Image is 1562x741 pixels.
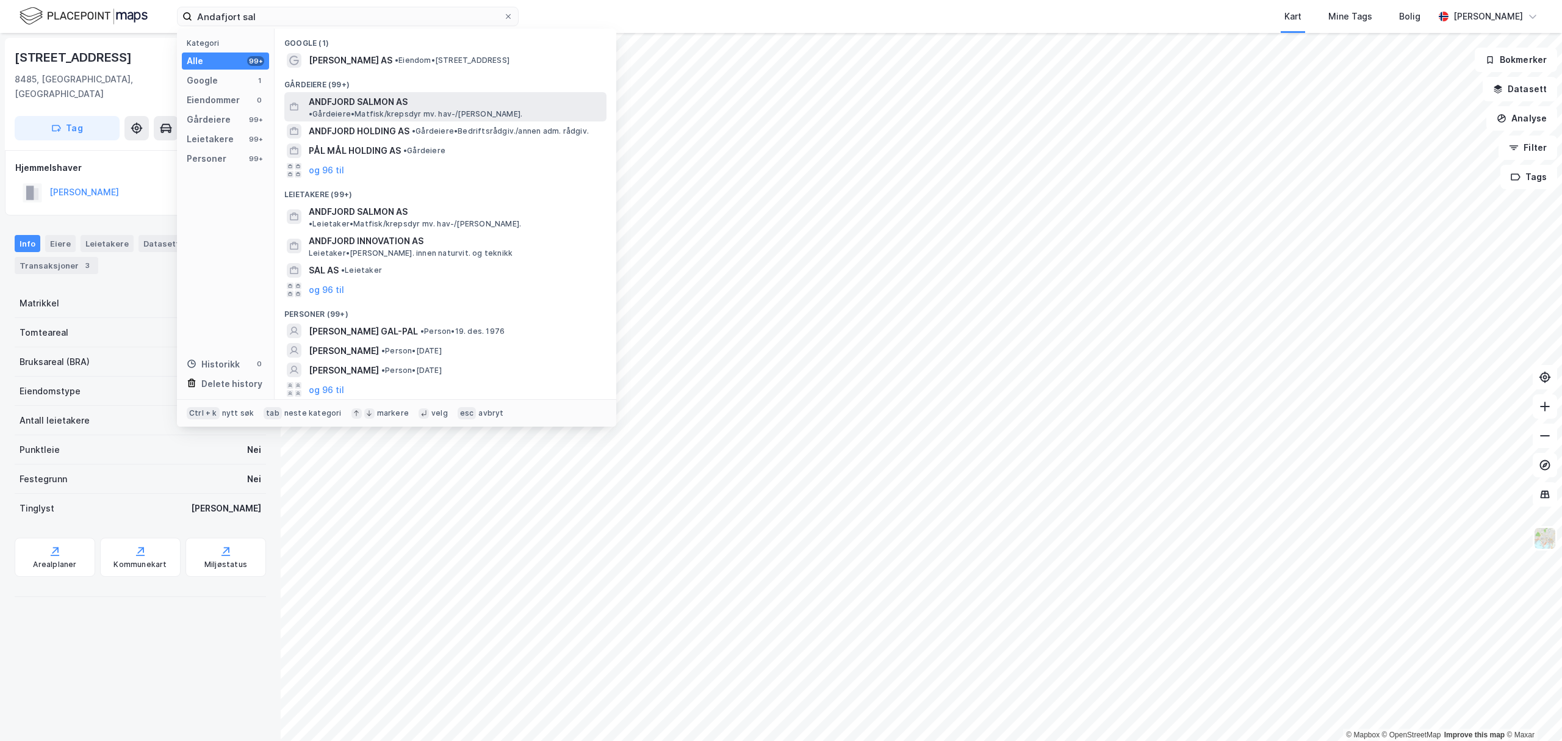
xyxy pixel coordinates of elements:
[247,56,264,66] div: 99+
[201,377,262,391] div: Delete history
[309,95,408,109] span: ANDFJORD SALMON AS
[15,257,98,274] div: Transaksjoner
[1483,77,1557,101] button: Datasett
[420,327,424,336] span: •
[458,407,477,419] div: esc
[1475,48,1557,72] button: Bokmerker
[20,5,148,27] img: logo.f888ab2527a4732fd821a326f86c7f29.svg
[1346,731,1380,739] a: Mapbox
[187,132,234,146] div: Leietakere
[403,146,407,155] span: •
[187,357,240,372] div: Historikk
[309,143,401,158] span: PÅL MÅL HOLDING AS
[33,560,76,569] div: Arealplaner
[81,259,93,272] div: 3
[1501,682,1562,741] div: Kontrollprogram for chat
[20,355,90,369] div: Bruksareal (BRA)
[20,443,60,457] div: Punktleie
[1501,682,1562,741] iframe: Chat Widget
[247,134,264,144] div: 99+
[187,151,226,166] div: Personer
[309,219,312,228] span: •
[309,109,312,118] span: •
[309,324,418,339] span: [PERSON_NAME] GAL-PAL
[20,413,90,428] div: Antall leietakere
[15,72,212,101] div: 8485, [GEOGRAPHIC_DATA], [GEOGRAPHIC_DATA]
[381,366,385,375] span: •
[309,124,409,139] span: ANDFJORD HOLDING AS
[20,384,81,399] div: Eiendomstype
[222,408,254,418] div: nytt søk
[309,382,344,397] button: og 96 til
[309,109,522,119] span: Gårdeiere • Matfisk/krepsdyr mv. hav-/[PERSON_NAME].
[275,180,616,202] div: Leietakere (99+)
[309,248,513,258] span: Leietaker • [PERSON_NAME]. innen naturvit. og teknikk
[247,443,261,457] div: Nei
[15,161,265,175] div: Hjemmelshaver
[247,154,264,164] div: 99+
[381,346,385,355] span: •
[15,235,40,252] div: Info
[264,407,282,419] div: tab
[395,56,509,65] span: Eiendom • [STREET_ADDRESS]
[81,235,134,252] div: Leietakere
[309,283,344,297] button: og 96 til
[309,363,379,378] span: [PERSON_NAME]
[284,408,342,418] div: neste kategori
[309,163,344,178] button: og 96 til
[20,472,67,486] div: Festegrunn
[1453,9,1523,24] div: [PERSON_NAME]
[341,266,345,275] span: •
[254,95,264,105] div: 0
[1328,9,1372,24] div: Mine Tags
[341,266,382,275] span: Leietaker
[275,300,616,322] div: Personer (99+)
[309,204,408,219] span: ANDFJORD SALMON AS
[45,235,76,252] div: Eiere
[247,472,261,486] div: Nei
[309,219,521,229] span: Leietaker • Matfisk/krepsdyr mv. hav-/[PERSON_NAME].
[1382,731,1441,739] a: OpenStreetMap
[247,115,264,125] div: 99+
[254,76,264,85] div: 1
[420,327,505,336] span: Person • 19. des. 1976
[431,408,448,418] div: velg
[1444,731,1505,739] a: Improve this map
[275,29,616,51] div: Google (1)
[478,408,503,418] div: avbryt
[1533,527,1557,550] img: Z
[309,344,379,358] span: [PERSON_NAME]
[381,346,442,356] span: Person • [DATE]
[20,325,68,340] div: Tomteareal
[381,366,442,375] span: Person • [DATE]
[377,408,409,418] div: markere
[254,359,264,369] div: 0
[20,296,59,311] div: Matrikkel
[187,54,203,68] div: Alle
[187,38,269,48] div: Kategori
[1399,9,1420,24] div: Bolig
[187,112,231,127] div: Gårdeiere
[412,126,416,136] span: •
[15,116,120,140] button: Tag
[309,234,602,248] span: ANDFJORD INNOVATION AS
[1284,9,1301,24] div: Kart
[403,146,445,156] span: Gårdeiere
[395,56,398,65] span: •
[15,48,134,67] div: [STREET_ADDRESS]
[187,93,240,107] div: Eiendommer
[309,263,339,278] span: SAL AS
[275,70,616,92] div: Gårdeiere (99+)
[1500,165,1557,189] button: Tags
[191,501,261,516] div: [PERSON_NAME]
[187,407,220,419] div: Ctrl + k
[1499,136,1557,160] button: Filter
[309,53,392,68] span: [PERSON_NAME] AS
[1486,106,1557,131] button: Analyse
[113,560,167,569] div: Kommunekart
[412,126,589,136] span: Gårdeiere • Bedriftsrådgiv./annen adm. rådgiv.
[187,73,218,88] div: Google
[139,235,184,252] div: Datasett
[20,501,54,516] div: Tinglyst
[192,7,503,26] input: Søk på adresse, matrikkel, gårdeiere, leietakere eller personer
